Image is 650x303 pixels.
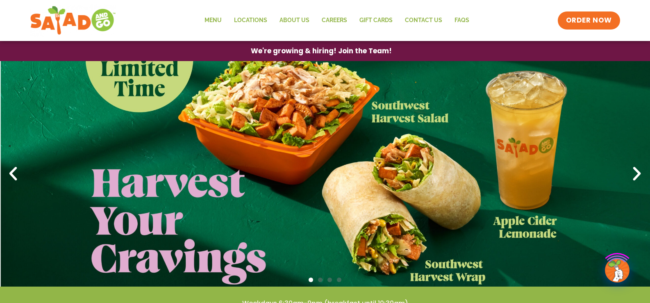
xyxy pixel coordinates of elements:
span: Go to slide 1 [309,278,313,282]
span: Go to slide 2 [318,278,323,282]
a: GIFT CARDS [353,11,399,30]
a: ORDER NOW [558,11,620,30]
span: ORDER NOW [566,16,612,25]
a: Locations [228,11,273,30]
div: Previous slide [4,165,22,183]
nav: Menu [198,11,475,30]
a: Careers [316,11,353,30]
img: new-SAG-logo-768×292 [30,4,116,37]
span: Go to slide 4 [337,278,341,282]
a: FAQs [448,11,475,30]
a: Contact Us [399,11,448,30]
a: We're growing & hiring! Join the Team! [239,41,404,61]
div: Next slide [628,165,646,183]
span: Go to slide 3 [327,278,332,282]
span: We're growing & hiring! Join the Team! [251,48,392,55]
a: Menu [198,11,228,30]
a: About Us [273,11,316,30]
